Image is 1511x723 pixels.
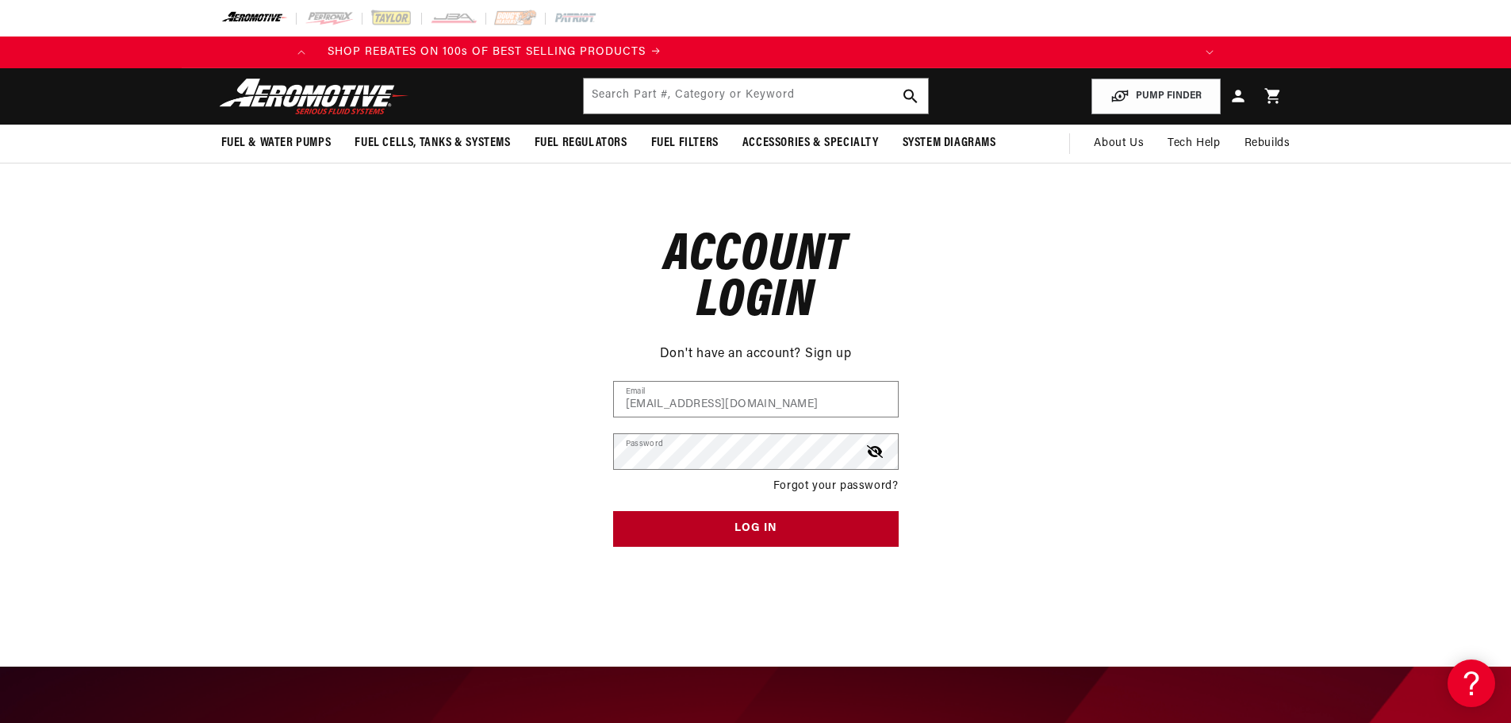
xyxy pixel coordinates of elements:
span: Accessories & Specialty [742,135,879,152]
span: Fuel & Water Pumps [221,135,332,152]
a: Sign up [805,344,851,365]
button: Translation missing: en.sections.announcements.previous_announcement [286,37,317,68]
span: Fuel Cells, Tanks & Systems [355,135,510,152]
span: Fuel Regulators [535,135,627,152]
summary: Fuel & Water Pumps [209,125,343,162]
span: SHOP REBATES ON 100s OF BEST SELLING PRODUCTS [328,46,646,58]
summary: Fuel Filters [639,125,731,162]
span: About Us [1094,137,1144,149]
button: Log in [613,511,899,547]
button: search button [893,79,928,113]
div: Announcement [56,44,933,61]
button: Translation missing: en.sections.announcements.next_announcement [1194,37,1225,68]
h1: Account login [613,233,899,325]
slideshow-component: Translation missing: en.sections.announcements.announcement_bar [182,37,1330,68]
div: 2 of 3 [56,44,933,61]
span: Rebuilds [1244,135,1290,152]
summary: Accessories & Specialty [731,125,891,162]
input: Email [614,382,898,417]
input: Search by Part Number, Category or Keyword [584,79,928,113]
summary: Fuel Regulators [523,125,639,162]
span: Fuel Filters [651,135,719,152]
summary: Tech Help [1156,125,1232,163]
summary: Rebuilds [1233,125,1302,163]
span: System Diagrams [903,135,996,152]
img: Aeromotive [215,78,413,115]
a: SHOP REBATES ON 100s OF BEST SELLING PRODUCTS [56,44,933,61]
summary: Fuel Cells, Tanks & Systems [343,125,522,162]
a: Forgot your password? [773,478,899,495]
summary: System Diagrams [891,125,1008,162]
button: PUMP FINDER [1091,79,1221,114]
div: Don't have an account? [613,340,899,365]
span: Tech Help [1168,135,1220,152]
a: About Us [1082,125,1156,163]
